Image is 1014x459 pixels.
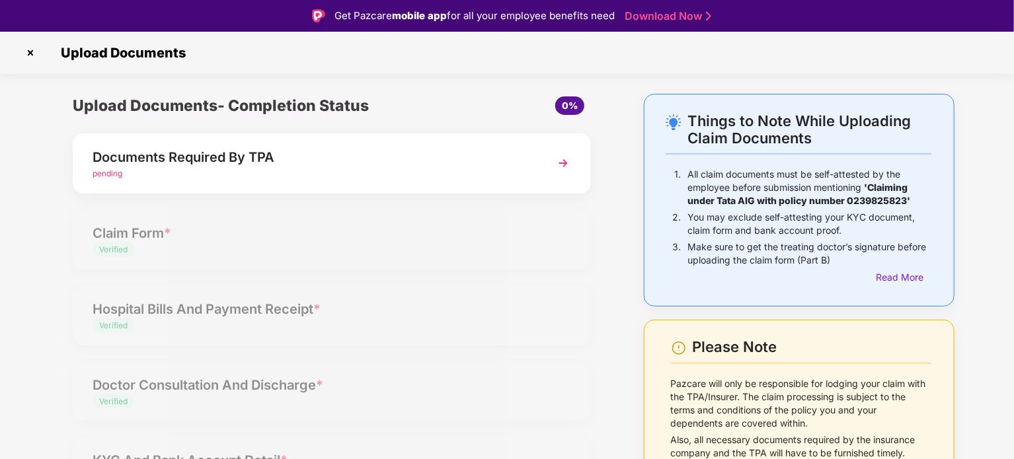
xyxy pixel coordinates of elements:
[551,151,575,175] img: svg+xml;base64,PHN2ZyBpZD0iTmV4dCIgeG1sbnM9Imh0dHA6Ly93d3cudzMub3JnLzIwMDAvc3ZnIiB3aWR0aD0iMzYiIG...
[687,240,931,267] p: Make sure to get the treating doctor’s signature before uploading the claim form (Part B)
[671,377,931,430] p: Pazcare will only be responsible for lodging your claim with the TPA/Insurer. The claim processin...
[706,9,711,23] img: Stroke
[625,9,707,23] a: Download Now
[666,114,682,130] img: svg+xml;base64,PHN2ZyB4bWxucz0iaHR0cDovL3d3dy53My5vcmcvMjAwMC9zdmciIHdpZHRoPSIyNC4wOTMiIGhlaWdodD...
[392,9,447,22] strong: mobile app
[687,112,931,147] div: Things to Note While Uploading Claim Documents
[672,240,681,267] p: 3.
[93,168,122,178] span: pending
[48,45,192,61] span: Upload Documents
[674,168,681,207] p: 1.
[687,168,931,207] p: All claim documents must be self-attested by the employee before submission mentioning
[334,8,615,24] div: Get Pazcare for all your employee benefits need
[93,147,531,168] div: Documents Required By TPA
[672,211,681,237] p: 2.
[20,42,41,63] img: svg+xml;base64,PHN2ZyBpZD0iQ3Jvc3MtMzJ4MzIiIHhtbG5zPSJodHRwOi8vd3d3LnczLm9yZy8yMDAwL3N2ZyIgd2lkdG...
[312,9,325,22] img: Logo
[562,100,578,111] span: 0%
[693,338,931,356] div: Please Note
[876,270,931,285] div: Read More
[671,340,687,356] img: svg+xml;base64,PHN2ZyBpZD0iV2FybmluZ18tXzI0eDI0IiBkYXRhLW5hbWU9Ildhcm5pbmcgLSAyNHgyNCIgeG1sbnM9Im...
[687,211,931,237] p: You may exclude self-attesting your KYC document, claim form and bank account proof.
[73,94,418,118] div: Upload Documents- Completion Status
